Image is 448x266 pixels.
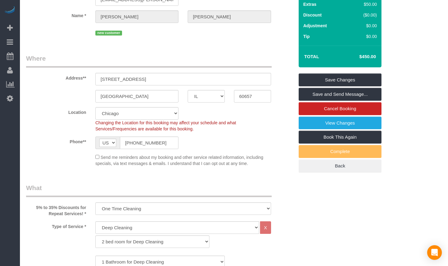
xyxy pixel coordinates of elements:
label: Extras [303,1,316,7]
span: new customer [95,31,122,36]
div: Open Intercom Messenger [427,245,442,260]
a: Book This Again [299,131,381,144]
label: Location [21,107,91,115]
strong: Total [304,54,319,59]
span: Changing the Location for this booking may affect your schedule and what Services/Frequencies are... [95,120,236,131]
input: Zip Code** [234,90,271,103]
legend: What [26,183,272,197]
input: First Name** [95,10,178,23]
div: ($0.00) [348,12,377,18]
a: Save Changes [299,73,381,86]
div: $50.00 [348,1,377,7]
span: Send me reminders about my booking and other service related information, including specials, via... [95,155,263,166]
img: Automaid Logo [4,6,16,15]
a: Save and Send Message... [299,88,381,101]
h4: $450.00 [341,54,376,59]
a: View Changes [299,117,381,129]
label: Tip [303,33,310,39]
label: Type of Service * [21,221,91,230]
div: $0.00 [348,23,377,29]
legend: Where [26,54,272,68]
div: $0.00 [348,33,377,39]
label: 5% to 35% Discounts for Repeat Services! * [21,202,91,217]
input: Last Name* [188,10,271,23]
label: Adjustment [303,23,327,29]
a: Back [299,159,381,172]
label: Name * [21,10,91,19]
label: Discount [303,12,322,18]
a: Cancel Booking [299,102,381,115]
